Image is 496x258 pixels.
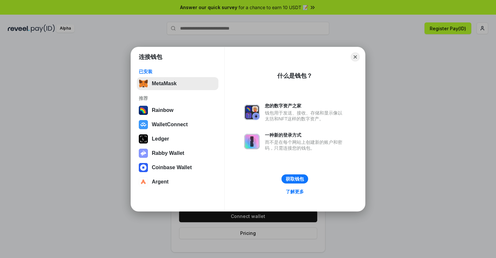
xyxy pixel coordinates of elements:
div: Coinbase Wallet [152,165,192,170]
div: 推荐 [139,95,216,101]
button: Rabby Wallet [137,147,218,160]
button: WalletConnect [137,118,218,131]
img: svg+xml,%3Csvg%20fill%3D%22none%22%20height%3D%2233%22%20viewBox%3D%220%200%2035%2033%22%20width%... [139,79,148,88]
div: 一种新的登录方式 [265,132,346,138]
div: WalletConnect [152,122,188,128]
div: 已安装 [139,69,216,75]
img: svg+xml,%3Csvg%20width%3D%22120%22%20height%3D%22120%22%20viewBox%3D%220%200%20120%20120%22%20fil... [139,106,148,115]
div: 您的数字资产之家 [265,103,346,109]
button: MetaMask [137,77,218,90]
button: Close [351,52,360,61]
h1: 连接钱包 [139,53,162,61]
div: 获取钱包 [286,176,304,182]
img: svg+xml,%3Csvg%20xmlns%3D%22http%3A%2F%2Fwww.w3.org%2F2000%2Fsvg%22%20fill%3D%22none%22%20viewBox... [244,104,260,120]
div: Argent [152,179,169,185]
img: svg+xml,%3Csvg%20xmlns%3D%22http%3A%2F%2Fwww.w3.org%2F2000%2Fsvg%22%20fill%3D%22none%22%20viewBox... [244,134,260,149]
div: 什么是钱包？ [277,72,312,80]
img: svg+xml,%3Csvg%20width%3D%2228%22%20height%3D%2228%22%20viewBox%3D%220%200%2028%2028%22%20fill%3D... [139,177,148,186]
div: Rainbow [152,107,174,113]
div: 而不是在每个网站上创建新的账户和密码，只需连接您的钱包。 [265,139,346,151]
button: Argent [137,175,218,188]
button: Coinbase Wallet [137,161,218,174]
img: svg+xml,%3Csvg%20xmlns%3D%22http%3A%2F%2Fwww.w3.org%2F2000%2Fsvg%22%20width%3D%2228%22%20height%3... [139,134,148,143]
a: 了解更多 [282,187,308,196]
button: Ledger [137,132,218,145]
div: 了解更多 [286,189,304,195]
img: svg+xml,%3Csvg%20xmlns%3D%22http%3A%2F%2Fwww.w3.org%2F2000%2Fsvg%22%20fill%3D%22none%22%20viewBox... [139,149,148,158]
div: 钱包用于发送、接收、存储和显示像以太坊和NFT这样的数字资产。 [265,110,346,122]
button: 获取钱包 [281,174,308,183]
div: Rabby Wallet [152,150,184,156]
div: MetaMask [152,81,176,87]
div: Ledger [152,136,169,142]
img: svg+xml,%3Csvg%20width%3D%2228%22%20height%3D%2228%22%20viewBox%3D%220%200%2028%2028%22%20fill%3D... [139,120,148,129]
button: Rainbow [137,104,218,117]
img: svg+xml,%3Csvg%20width%3D%2228%22%20height%3D%2228%22%20viewBox%3D%220%200%2028%2028%22%20fill%3D... [139,163,148,172]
